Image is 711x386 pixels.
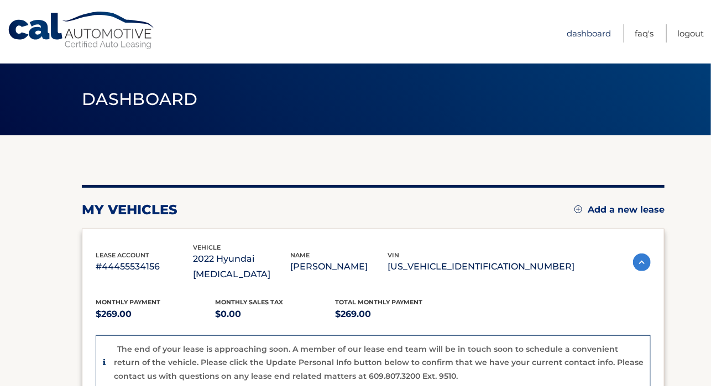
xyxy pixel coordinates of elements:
[96,251,149,259] span: lease account
[388,259,574,274] p: [US_VEHICLE_IDENTIFICATION_NUMBER]
[193,244,221,251] span: vehicle
[388,251,399,259] span: vin
[335,298,422,306] span: Total Monthly Payment
[633,253,651,271] img: accordion-active.svg
[290,251,310,259] span: name
[567,24,611,43] a: Dashboard
[114,344,644,381] p: The end of your lease is approaching soon. A member of our lease end team will be in touch soon t...
[574,205,582,213] img: add.svg
[574,204,665,215] a: Add a new lease
[82,202,177,218] h2: my vehicles
[290,259,388,274] p: [PERSON_NAME]
[216,298,284,306] span: Monthly sales Tax
[335,306,455,322] p: $269.00
[96,259,193,274] p: #44455534156
[193,251,290,282] p: 2022 Hyundai [MEDICAL_DATA]
[7,11,156,50] a: Cal Automotive
[96,298,160,306] span: Monthly Payment
[216,306,336,322] p: $0.00
[96,306,216,322] p: $269.00
[82,89,198,109] span: Dashboard
[635,24,654,43] a: FAQ's
[677,24,704,43] a: Logout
